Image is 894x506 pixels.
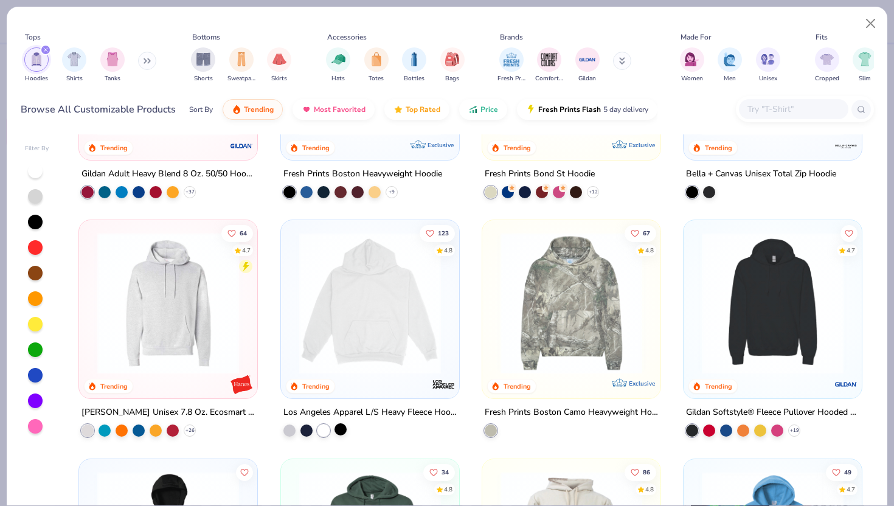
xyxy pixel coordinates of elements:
[834,134,858,158] img: Bella + Canvas logo
[244,105,274,114] span: Trending
[480,105,498,114] span: Price
[790,427,799,434] span: + 19
[494,232,648,374] img: 28bc0d45-805b-48d6-b7de-c789025e6b70
[526,105,536,114] img: flash.gif
[423,463,454,480] button: Like
[81,405,255,420] div: [PERSON_NAME] Unisex 7.8 Oz. Ecosmart 50/50 Pullover Hooded Sweatshirt
[681,74,703,83] span: Women
[24,47,49,83] button: filter button
[443,246,452,255] div: 4.8
[230,134,254,158] img: Gildan logo
[724,74,736,83] span: Men
[815,47,839,83] div: filter for Cropped
[192,32,220,43] div: Bottoms
[603,103,648,117] span: 5 day delivery
[66,74,83,83] span: Shirts
[227,47,255,83] div: filter for Sweatpants
[370,52,383,66] img: Totes Image
[62,47,86,83] div: filter for Shirts
[293,99,375,120] button: Most Favorited
[815,47,839,83] button: filter button
[100,47,125,83] div: filter for Tanks
[625,463,656,480] button: Like
[407,52,421,66] img: Bottles Image
[196,52,210,66] img: Shorts Image
[221,225,253,242] button: Like
[517,99,657,120] button: Fresh Prints Flash5 day delivery
[816,32,828,43] div: Fits
[235,52,248,66] img: Sweatpants Image
[853,47,877,83] div: filter for Slim
[718,47,742,83] div: filter for Men
[242,246,251,255] div: 4.7
[578,50,597,69] img: Gildan Image
[302,105,311,114] img: most_fav.gif
[540,50,558,69] img: Comfort Colors Image
[834,372,858,397] img: Gildan logo
[230,372,254,397] img: Hanes logo
[686,405,859,420] div: Gildan Softstyle® Fleece Pullover Hooded Sweatshirt
[485,405,658,420] div: Fresh Prints Boston Camo Heavyweight Hoodie
[272,52,286,66] img: Skirts Image
[761,52,775,66] img: Unisex Image
[326,47,350,83] div: filter for Hats
[431,372,456,397] img: Los Angeles Apparel logo
[859,74,871,83] span: Slim
[443,485,452,494] div: 4.8
[696,232,850,374] img: 1a07cc18-aee9-48c0-bcfb-936d85bd356b
[267,47,291,83] div: filter for Skirts
[680,47,704,83] button: filter button
[437,230,448,237] span: 123
[497,47,525,83] button: filter button
[419,225,454,242] button: Like
[331,74,345,83] span: Hats
[393,105,403,114] img: TopRated.gif
[25,74,48,83] span: Hoodies
[271,74,287,83] span: Skirts
[629,379,655,387] span: Exclusive
[629,141,655,149] span: Exclusive
[645,246,654,255] div: 4.8
[648,232,802,374] img: c8ff052b-3bb3-4275-83ac-ecbad4516ae5
[68,52,81,66] img: Shirts Image
[645,485,654,494] div: 4.8
[283,405,457,420] div: Los Angeles Apparel L/S Heavy Fleece Hoodie Po 14 Oz
[185,189,195,196] span: + 37
[384,99,449,120] button: Top Rated
[535,47,563,83] div: filter for Comfort Colors
[364,47,389,83] div: filter for Totes
[30,52,43,66] img: Hoodies Image
[502,50,521,69] img: Fresh Prints Image
[497,74,525,83] span: Fresh Prints
[404,74,424,83] span: Bottles
[440,47,465,83] button: filter button
[840,225,858,242] button: Like
[859,12,882,35] button: Close
[815,74,839,83] span: Cropped
[686,167,836,182] div: Bella + Canvas Unisex Total Zip Hoodie
[459,99,507,120] button: Price
[267,47,291,83] button: filter button
[756,47,780,83] div: filter for Unisex
[326,47,350,83] button: filter button
[575,47,600,83] div: filter for Gildan
[844,469,851,475] span: 49
[283,167,442,182] div: Fresh Prints Boston Heavyweight Hoodie
[227,74,255,83] span: Sweatpants
[194,74,213,83] span: Shorts
[445,52,459,66] img: Bags Image
[756,47,780,83] button: filter button
[440,47,465,83] div: filter for Bags
[389,189,395,196] span: + 9
[25,32,41,43] div: Tops
[21,102,176,117] div: Browse All Customizable Products
[718,47,742,83] button: filter button
[497,47,525,83] div: filter for Fresh Prints
[445,74,459,83] span: Bags
[232,105,241,114] img: trending.gif
[485,167,595,182] div: Fresh Prints Bond St Hoodie
[91,232,245,374] img: fe3aba7b-4693-4b3e-ab95-a32d4261720b
[428,141,454,149] span: Exclusive
[820,52,834,66] img: Cropped Image
[447,232,601,374] img: 7a261990-f1c3-47fe-abf2-b94cf530bb8d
